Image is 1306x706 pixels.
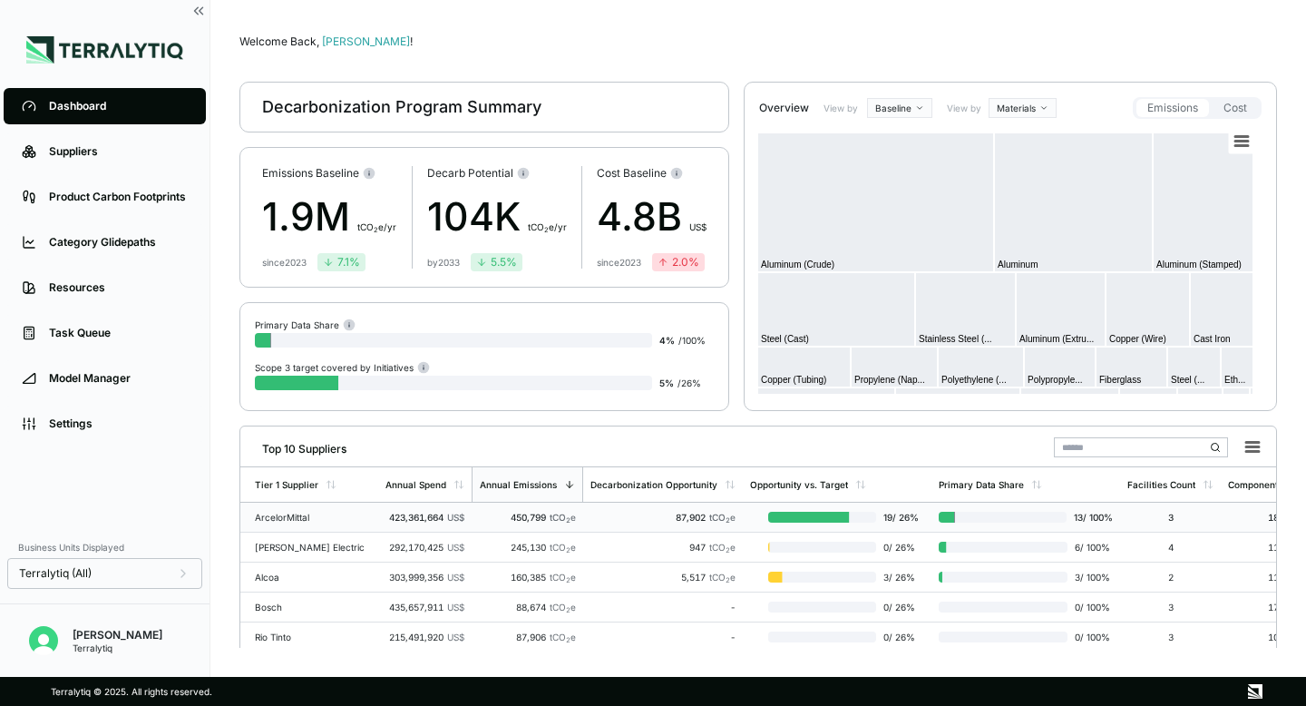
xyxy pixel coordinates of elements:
[566,606,570,614] sub: 2
[323,255,360,270] div: 7.1 %
[26,36,183,64] img: Logo
[29,626,58,655] img: Riley Dean
[590,602,736,613] div: -
[49,371,188,386] div: Model Manager
[1127,572,1213,583] div: 2
[385,572,464,583] div: 303,999,356
[255,572,371,583] div: Alcoa
[1099,375,1141,385] text: Fiberglass
[726,516,730,525] sub: 2
[1127,602,1213,613] div: 3
[385,602,464,613] div: 435,657,911
[1127,542,1213,553] div: 4
[19,566,92,581] span: Terralytiq (All)
[479,542,576,553] div: 245,130
[1067,632,1113,642] span: 0 / 100 %
[1194,334,1231,344] text: Cast Iron
[248,435,346,456] div: Top 10 Suppliers
[447,572,464,583] span: US$
[49,190,188,204] div: Product Carbon Footprints
[941,375,1007,385] text: Polyethylene (...
[659,335,675,346] span: 4 %
[1028,375,1083,385] text: Polypropyle...
[385,512,464,523] div: 423,361,664
[385,542,464,553] div: 292,170,425
[761,375,826,385] text: Copper (Tubing)
[726,576,730,584] sub: 2
[761,334,809,344] text: Steel (Cast)
[824,103,860,113] label: View by
[590,479,717,490] div: Decarbonization Opportunity
[49,417,188,431] div: Settings
[1224,375,1245,385] text: Eth...
[550,512,576,523] span: tCO e
[528,221,567,232] span: t CO e/yr
[447,632,464,642] span: US$
[678,335,706,346] span: / 100 %
[22,619,65,662] button: Open user button
[997,103,1036,113] span: Materials
[854,375,925,385] text: Propylene (Nap...
[447,512,464,523] span: US$
[989,98,1057,118] button: Materials
[262,96,541,118] div: Decarbonization Program Summary
[1109,334,1166,344] text: Copper (Wire)
[1127,632,1213,642] div: 3
[255,632,371,642] div: Rio Tinto
[7,536,202,558] div: Business Units Displayed
[255,360,430,374] div: Scope 3 target covered by Initiatives
[1127,479,1195,490] div: Facilities Count
[590,542,736,553] div: 947
[726,546,730,554] sub: 2
[876,632,924,642] span: 0 / 26 %
[255,479,318,490] div: Tier 1 Supplier
[1156,260,1242,270] text: Aluminum (Stamped)
[385,632,464,642] div: 215,491,920
[597,257,641,268] div: since 2023
[939,479,1024,490] div: Primary Data Share
[566,516,570,525] sub: 2
[73,628,162,642] div: [PERSON_NAME]
[590,512,736,523] div: 87,902
[410,34,413,48] span: !
[479,632,576,642] div: 87,906
[709,542,736,553] span: tCO e
[262,257,307,268] div: since 2023
[255,542,371,553] div: [PERSON_NAME] Electric
[255,318,356,331] div: Primary Data Share
[566,546,570,554] sub: 2
[49,144,188,159] div: Suppliers
[876,572,924,583] span: 3 / 26 %
[476,255,517,270] div: 5.5 %
[262,188,396,246] div: 1.9M
[1067,602,1113,613] span: 0 / 100 %
[480,479,557,490] div: Annual Emissions
[427,257,460,268] div: by 2033
[867,98,932,118] button: Baseline
[385,479,446,490] div: Annual Spend
[544,226,549,234] sub: 2
[1067,542,1113,553] span: 6 / 100 %
[566,576,570,584] sub: 2
[1067,572,1113,583] span: 3 / 100 %
[255,512,371,523] div: ArcelorMittal
[49,99,188,113] div: Dashboard
[659,378,674,388] span: 5 %
[427,188,567,246] div: 104K
[239,34,1277,49] div: Welcome Back,
[1067,512,1113,523] span: 13 / 100 %
[590,572,736,583] div: 5,517
[427,166,567,181] div: Decarb Potential
[73,642,162,653] div: Terralytiq
[374,226,378,234] sub: 2
[357,221,396,232] span: t CO e/yr
[550,632,576,642] span: tCO e
[49,280,188,295] div: Resources
[759,101,809,115] div: Overview
[761,260,834,270] text: Aluminum (Crude)
[1171,375,1204,385] text: Steel (...
[550,542,576,553] span: tCO e
[1228,479,1306,490] div: Component Count
[689,221,707,232] span: US$
[875,103,911,113] span: Baseline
